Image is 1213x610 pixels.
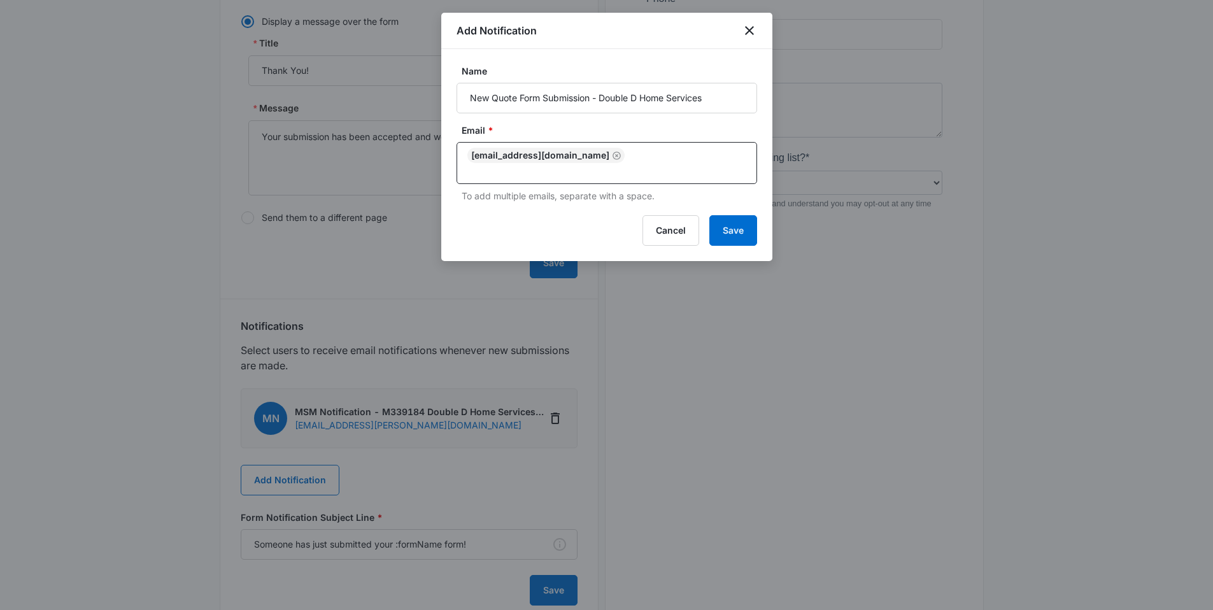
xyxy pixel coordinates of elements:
[457,23,537,38] h1: Add Notification
[462,124,762,137] label: Email
[742,23,757,38] button: close
[467,148,625,163] div: [EMAIL_ADDRESS][DOMAIN_NAME]
[709,215,757,246] button: Save
[8,378,40,388] span: Submit
[612,151,621,160] button: Remove
[462,64,762,78] label: Name
[462,189,757,202] p: To add multiple emails, separate with a space.
[642,215,699,246] button: Cancel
